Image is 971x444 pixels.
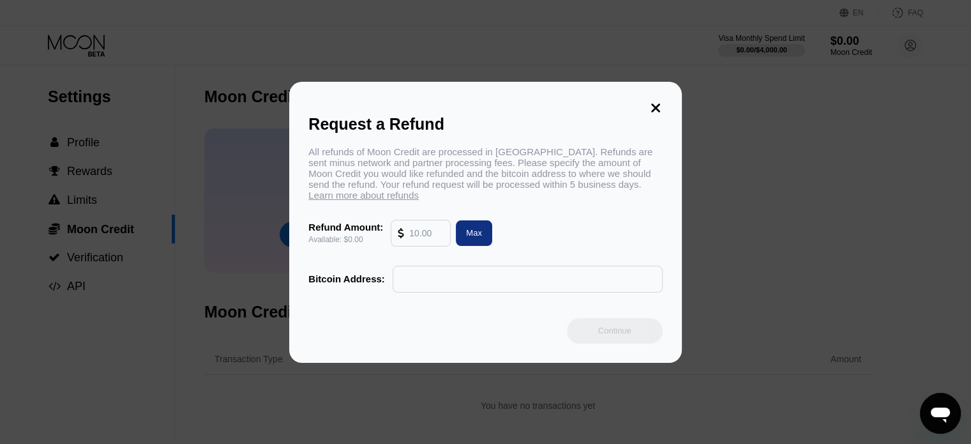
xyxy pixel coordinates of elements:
[920,393,961,434] iframe: Az üzenetküldési ablak megnyitására szolgáló gomb
[451,220,492,246] div: Max
[308,273,384,284] div: Bitcoin Address:
[308,222,383,233] div: Refund Amount:
[308,146,662,201] div: All refunds of Moon Credit are processed in [GEOGRAPHIC_DATA]. Refunds are sent minus network and...
[308,115,662,134] div: Request a Refund
[466,227,482,238] div: Max
[409,220,444,246] input: 10.00
[308,235,383,244] div: Available: $0.00
[308,190,419,201] span: Learn more about refunds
